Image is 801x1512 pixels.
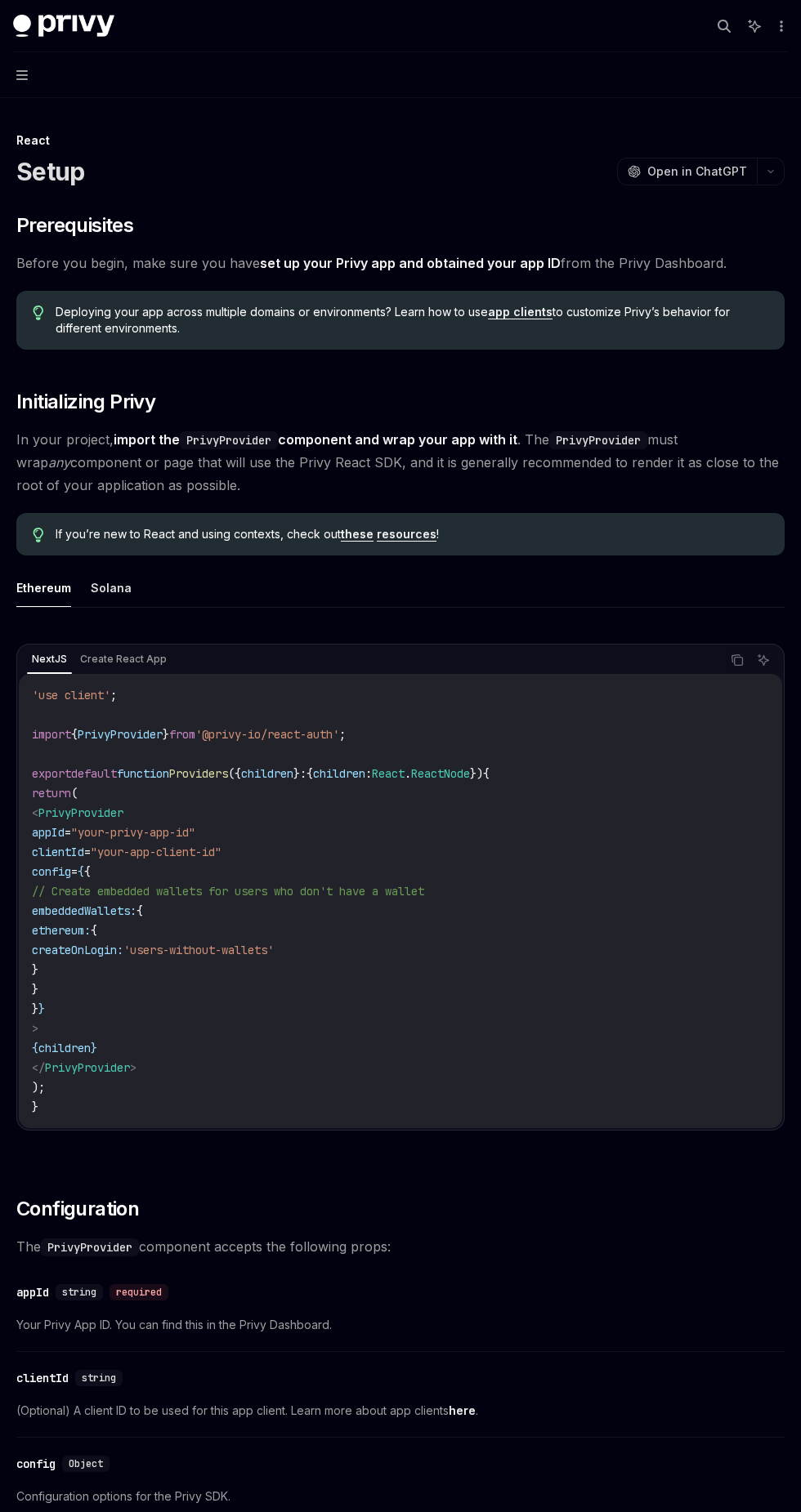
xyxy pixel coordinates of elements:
span: string [82,1372,116,1385]
span: children [38,1041,91,1055]
code: PrivyProvider [41,1238,139,1256]
span: 'use client' [32,688,110,702]
span: string [62,1286,96,1299]
span: function [117,766,169,781]
span: 'users-without-wallets' [123,943,274,957]
span: '@privy-io/react-auth' [195,727,339,742]
span: { [78,864,84,879]
span: ({ [228,766,241,781]
span: } [163,727,169,742]
span: . [405,766,411,781]
div: React [16,132,785,149]
span: "your-privy-app-id" [71,825,195,840]
span: Your Privy App ID. You can find this in the Privy Dashboard. [16,1315,785,1335]
span: : [300,766,307,781]
strong: import the component and wrap your app with it [114,431,517,448]
span: { [32,1041,38,1055]
button: More actions [772,15,788,38]
span: config [32,864,71,879]
span: embeddedWallets: [32,903,136,918]
span: { [71,727,78,742]
h1: Setup [16,157,84,186]
span: } [293,766,300,781]
em: any [48,454,70,471]
a: resources [377,527,436,542]
span: { [91,923,97,938]
span: return [32,786,71,801]
span: > [130,1060,136,1075]
span: default [71,766,117,781]
span: Prerequisites [16,212,133,239]
span: React [372,766,405,781]
span: }) [470,766,483,781]
span: = [84,845,91,859]
span: { [136,903,143,918]
span: ); [32,1080,45,1095]
span: ReactNode [411,766,470,781]
span: > [32,1021,38,1036]
span: } [32,1001,38,1016]
span: children [313,766,365,781]
span: ; [339,727,346,742]
span: Providers [169,766,228,781]
img: dark logo [13,15,114,38]
span: import [32,727,71,742]
span: ethereum: [32,923,91,938]
span: (Optional) A client ID to be used for this app client. Learn more about app clients . [16,1401,785,1421]
svg: Tip [33,306,44,320]
span: { [483,766,490,781]
span: } [91,1041,97,1055]
span: { [84,864,91,879]
span: Initializing Privy [16,389,155,415]
div: NextJS [27,649,72,669]
span: In your project, . The must wrap component or page that will use the Privy React SDK, and it is g... [16,428,785,497]
span: Object [69,1457,103,1470]
button: Copy the contents from the code block [727,649,748,671]
code: PrivyProvider [549,431,647,449]
span: PrivyProvider [45,1060,130,1075]
span: } [38,1001,45,1016]
a: app clients [488,305,553,319]
span: PrivyProvider [78,727,163,742]
span: ; [110,688,117,702]
span: { [307,766,313,781]
div: required [110,1284,168,1300]
span: "your-app-client-id" [91,845,222,859]
a: here [449,1403,476,1418]
span: Deploying your app across multiple domains or environments? Learn how to use to customize Privy’s... [56,304,768,337]
a: these [341,527,374,542]
span: children [241,766,293,781]
button: Ethereum [16,569,71,607]
span: } [32,962,38,977]
span: Open in ChatGPT [647,163,747,180]
div: appId [16,1284,49,1300]
span: PrivyProvider [38,805,123,820]
span: Before you begin, make sure you have from the Privy Dashboard. [16,252,785,274]
span: export [32,766,71,781]
span: Configuration options for the Privy SDK. [16,1487,785,1506]
code: PrivyProvider [180,431,278,449]
span: } [32,1099,38,1114]
span: The component accepts the following props: [16,1235,785,1258]
span: ( [71,786,78,801]
a: set up your Privy app and obtained your app ID [260,255,561,272]
button: Solana [91,569,132,607]
span: } [32,982,38,997]
span: // Create embedded wallets for users who don't have a wallet [32,884,424,899]
span: = [71,864,78,879]
svg: Tip [33,528,44,542]
span: clientId [32,845,84,859]
span: : [365,766,372,781]
button: Open in ChatGPT [617,158,757,185]
span: Configuration [16,1196,139,1222]
span: If you’re new to React and using contexts, check out ! [56,526,768,542]
div: Create React App [75,649,172,669]
div: clientId [16,1370,69,1386]
span: < [32,805,38,820]
span: = [65,825,71,840]
span: createOnLogin: [32,943,123,957]
div: config [16,1456,56,1472]
span: from [169,727,195,742]
span: appId [32,825,65,840]
button: Ask AI [753,649,774,671]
